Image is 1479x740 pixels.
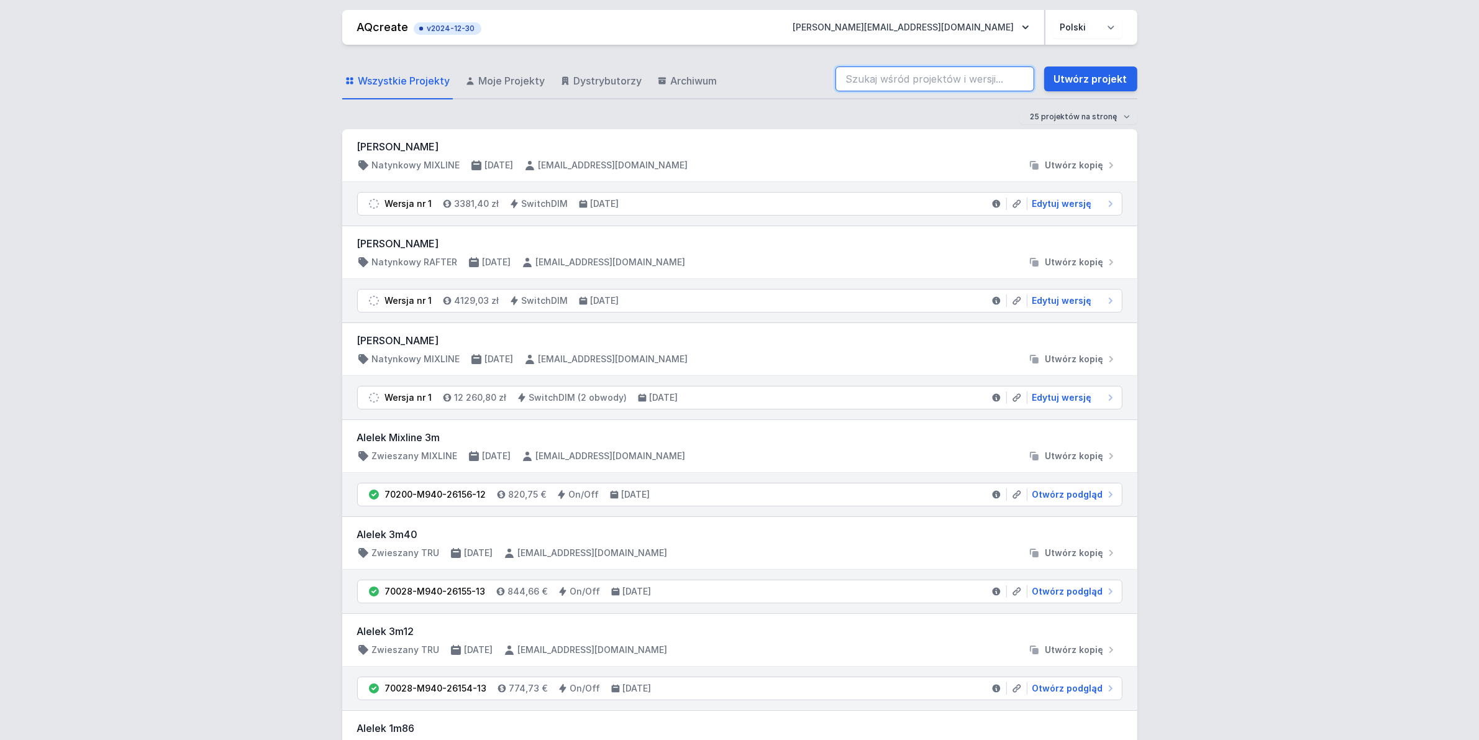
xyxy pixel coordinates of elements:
[622,488,650,501] h4: [DATE]
[1045,159,1104,171] span: Utwórz kopię
[372,159,460,171] h4: Natynkowy MIXLINE
[372,256,458,268] h4: Natynkowy RAFTER
[536,450,686,462] h4: [EMAIL_ADDRESS][DOMAIN_NAME]
[1045,450,1104,462] span: Utwórz kopię
[1045,256,1104,268] span: Utwórz kopię
[671,73,717,88] span: Archiwum
[1032,488,1103,501] span: Otwórz podgląd
[358,73,450,88] span: Wszystkie Projekty
[463,63,548,99] a: Moje Projekty
[368,295,380,307] img: draft.svg
[518,644,668,656] h4: [EMAIL_ADDRESS][DOMAIN_NAME]
[591,198,619,210] h4: [DATE]
[539,159,688,171] h4: [EMAIL_ADDRESS][DOMAIN_NAME]
[368,198,380,210] img: draft.svg
[368,391,380,404] img: draft.svg
[385,198,432,210] div: Wersja nr 1
[1032,682,1103,695] span: Otwórz podgląd
[357,721,1122,736] h3: Alelek 1m86
[509,682,548,695] h4: 774,73 €
[483,450,511,462] h4: [DATE]
[483,256,511,268] h4: [DATE]
[1032,391,1092,404] span: Edytuj wersję
[465,547,493,559] h4: [DATE]
[1045,547,1104,559] span: Utwórz kopię
[455,391,507,404] h4: 12 260,80 zł
[574,73,642,88] span: Dystrybutorzy
[357,430,1122,445] h3: Alelek Mixline 3m
[372,450,458,462] h4: Zwieszany MIXLINE
[385,585,486,598] div: 70028-M940-26155-13
[372,644,440,656] h4: Zwieszany TRU
[655,63,720,99] a: Archiwum
[509,488,547,501] h4: 820,75 €
[536,256,686,268] h4: [EMAIL_ADDRESS][DOMAIN_NAME]
[783,16,1039,39] button: [PERSON_NAME][EMAIL_ADDRESS][DOMAIN_NAME]
[357,21,409,34] a: AQcreate
[1027,585,1117,598] a: Otwórz podgląd
[1023,547,1122,559] button: Utwórz kopię
[1023,644,1122,656] button: Utwórz kopię
[518,547,668,559] h4: [EMAIL_ADDRESS][DOMAIN_NAME]
[1023,450,1122,462] button: Utwórz kopię
[357,139,1122,154] h3: [PERSON_NAME]
[1045,644,1104,656] span: Utwórz kopię
[558,63,645,99] a: Dystrybutorzy
[1044,66,1137,91] a: Utwórz projekt
[569,488,599,501] h4: On/Off
[570,682,601,695] h4: On/Off
[385,682,487,695] div: 70028-M940-26154-13
[485,353,514,365] h4: [DATE]
[522,198,568,210] h4: SwitchDIM
[385,295,432,307] div: Wersja nr 1
[623,682,652,695] h4: [DATE]
[591,295,619,307] h4: [DATE]
[420,24,475,34] span: v2024-12-30
[385,488,486,501] div: 70200-M940-26156-12
[539,353,688,365] h4: [EMAIL_ADDRESS][DOMAIN_NAME]
[372,547,440,559] h4: Zwieszany TRU
[1032,585,1103,598] span: Otwórz podgląd
[1027,682,1117,695] a: Otwórz podgląd
[1023,159,1122,171] button: Utwórz kopię
[1045,353,1104,365] span: Utwórz kopię
[357,333,1122,348] h3: [PERSON_NAME]
[570,585,601,598] h4: On/Off
[529,391,627,404] h4: SwitchDIM (2 obwody)
[1023,256,1122,268] button: Utwórz kopię
[623,585,652,598] h4: [DATE]
[455,198,499,210] h4: 3381,40 zł
[455,295,499,307] h4: 4129,03 zł
[1023,353,1122,365] button: Utwórz kopię
[357,624,1122,639] h3: Alelek 3m12
[342,63,453,99] a: Wszystkie Projekty
[357,236,1122,251] h3: [PERSON_NAME]
[1032,198,1092,210] span: Edytuj wersję
[522,295,568,307] h4: SwitchDIM
[1027,295,1117,307] a: Edytuj wersję
[372,353,460,365] h4: Natynkowy MIXLINE
[1027,488,1117,501] a: Otwórz podgląd
[357,527,1122,542] h3: Alelek 3m40
[1032,295,1092,307] span: Edytuj wersję
[1053,16,1122,39] select: Wybierz język
[385,391,432,404] div: Wersja nr 1
[508,585,548,598] h4: 844,66 €
[1027,198,1117,210] a: Edytuj wersję
[650,391,678,404] h4: [DATE]
[485,159,514,171] h4: [DATE]
[465,644,493,656] h4: [DATE]
[835,66,1034,91] input: Szukaj wśród projektów i wersji...
[414,20,481,35] button: v2024-12-30
[479,73,545,88] span: Moje Projekty
[1027,391,1117,404] a: Edytuj wersję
